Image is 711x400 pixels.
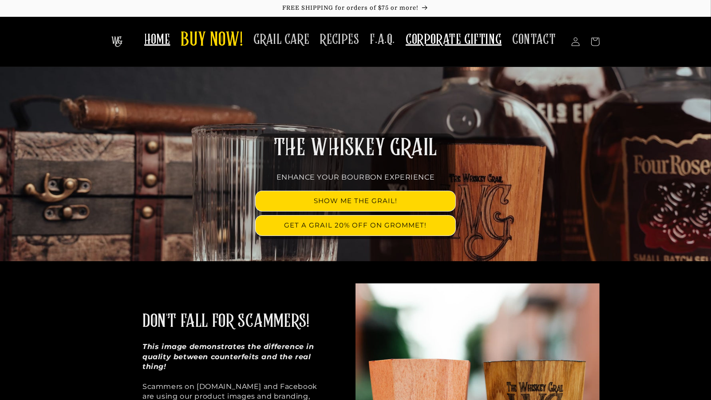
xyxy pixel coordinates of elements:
span: RECIPES [320,31,359,48]
span: HOME [144,31,170,48]
a: HOME [139,26,175,54]
span: GRAIL CARE [253,31,309,48]
span: BUY NOW! [181,28,243,53]
a: SHOW ME THE GRAIL! [256,191,455,211]
a: RECIPES [315,26,364,54]
a: CORPORATE GIFTING [400,26,507,54]
a: GRAIL CARE [248,26,315,54]
span: F.A.Q. [370,31,395,48]
p: FREE SHIPPING for orders of $75 or more! [9,4,702,12]
span: CONTACT [512,31,556,48]
a: GET A GRAIL 20% OFF ON GROMMET! [256,216,455,235]
span: ENHANCE YOUR BOURBON EXPERIENCE [276,173,435,181]
span: CORPORATE GIFTING [406,31,502,48]
strong: This image demonstrates the difference in quality between counterfeits and the real thing! [142,342,314,371]
a: BUY NOW! [175,23,248,58]
a: F.A.Q. [364,26,400,54]
img: The Whiskey Grail [111,36,122,47]
span: THE WHISKEY GRAIL [274,137,437,160]
h2: DON'T FALL FOR SCAMMERS! [142,310,309,333]
a: CONTACT [507,26,561,54]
